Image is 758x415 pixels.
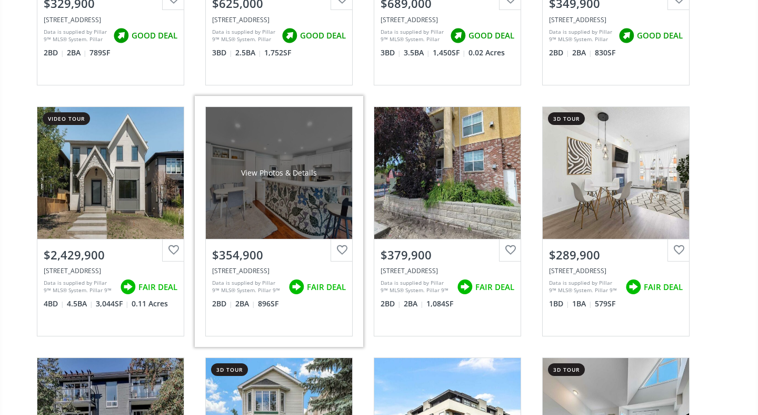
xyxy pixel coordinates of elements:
div: 3410 20 Street SW #301, Calgary, AB T2T3Z2 [549,15,683,24]
div: 3410 20 Street SW #414, Calgary, AB T2T3Z2 [44,15,177,24]
span: 2 BA [235,298,255,309]
img: rating icon [623,276,644,297]
span: 2 BA [572,47,592,58]
div: Data is supplied by Pillar 9™ MLS® System. Pillar 9™ is the owner of the copyright in its MLS® Sy... [549,28,613,44]
span: GOOD DEAL [468,30,514,41]
span: 0.11 Acres [132,298,168,309]
span: GOOD DEAL [300,30,346,41]
span: FAIR DEAL [644,282,683,293]
span: 896 SF [258,298,278,309]
img: rating icon [454,276,475,297]
div: $2,429,900 [44,247,177,263]
div: 2420 34 Avenue SW #302, Calgary, AB T2T 2C8 [549,266,683,275]
span: 3,044 SF [96,298,129,309]
div: 2212 34 Avenue SW #7, Calgary, AB T2T 2C6 [381,266,514,275]
span: 0.02 Acres [468,47,505,58]
span: 579 SF [595,298,615,309]
img: rating icon [286,276,307,297]
span: 4.5 BA [67,298,93,309]
a: 3d tour$289,900[STREET_ADDRESS]Data is supplied by Pillar 9™ MLS® System. Pillar 9™ is the owner ... [532,96,700,347]
div: View Photos & Details [241,168,317,178]
div: 1710 28 Avenue SW #24, Calgary, AB T2T 1J6 [381,15,514,24]
span: 3 BD [212,47,233,58]
span: FAIR DEAL [307,282,346,293]
div: $379,900 [381,247,514,263]
span: 2 BD [212,298,233,309]
span: GOOD DEAL [637,30,683,41]
span: FAIR DEAL [138,282,177,293]
div: $354,900 [212,247,346,263]
div: 1611 28 Avenue SW #103, Calgary, AB T2T 1J5 [212,15,346,24]
span: FAIR DEAL [475,282,514,293]
span: 2 BA [67,47,87,58]
span: 2 BD [381,298,401,309]
span: 2.5 BA [235,47,262,58]
span: 2 BD [549,47,570,58]
img: rating icon [279,25,300,46]
span: 1,084 SF [426,298,453,309]
span: 4 BD [44,298,64,309]
span: 789 SF [89,47,110,58]
div: 2212 34 Avenue SW #103, Calgary, AB T2T 2C6 [212,266,346,275]
div: Data is supplied by Pillar 9™ MLS® System. Pillar 9™ is the owner of the copyright in its MLS® Sy... [381,279,452,295]
div: $289,900 [549,247,683,263]
img: rating icon [111,25,132,46]
span: 3.5 BA [404,47,430,58]
span: 2 BD [44,47,64,58]
div: Data is supplied by Pillar 9™ MLS® System. Pillar 9™ is the owner of the copyright in its MLS® Sy... [381,28,445,44]
span: 830 SF [595,47,615,58]
span: 2 BA [404,298,424,309]
span: GOOD DEAL [132,30,177,41]
div: 1936 31 Avenue SW, Calgary, AB T2T 1S9 [44,266,177,275]
img: rating icon [117,276,138,297]
div: Data is supplied by Pillar 9™ MLS® System. Pillar 9™ is the owner of the copyright in its MLS® Sy... [44,279,115,295]
img: rating icon [447,25,468,46]
div: Data is supplied by Pillar 9™ MLS® System. Pillar 9™ is the owner of the copyright in its MLS® Sy... [44,28,108,44]
a: video tour$2,429,900[STREET_ADDRESS]Data is supplied by Pillar 9™ MLS® System. Pillar 9™ is the o... [26,96,195,347]
img: rating icon [616,25,637,46]
div: Data is supplied by Pillar 9™ MLS® System. Pillar 9™ is the owner of the copyright in its MLS® Sy... [549,279,620,295]
span: 1 BD [549,298,570,309]
a: View Photos & Details$354,900[STREET_ADDRESS]Data is supplied by Pillar 9™ MLS® System. Pillar 9™... [195,96,363,347]
a: $379,900[STREET_ADDRESS]Data is supplied by Pillar 9™ MLS® System. Pillar 9™ is the owner of the ... [363,96,532,347]
div: Data is supplied by Pillar 9™ MLS® System. Pillar 9™ is the owner of the copyright in its MLS® Sy... [212,279,283,295]
span: 1 BA [572,298,592,309]
span: 1,752 SF [264,47,291,58]
div: Data is supplied by Pillar 9™ MLS® System. Pillar 9™ is the owner of the copyright in its MLS® Sy... [212,28,276,44]
span: 1,450 SF [433,47,466,58]
span: 3 BD [381,47,401,58]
